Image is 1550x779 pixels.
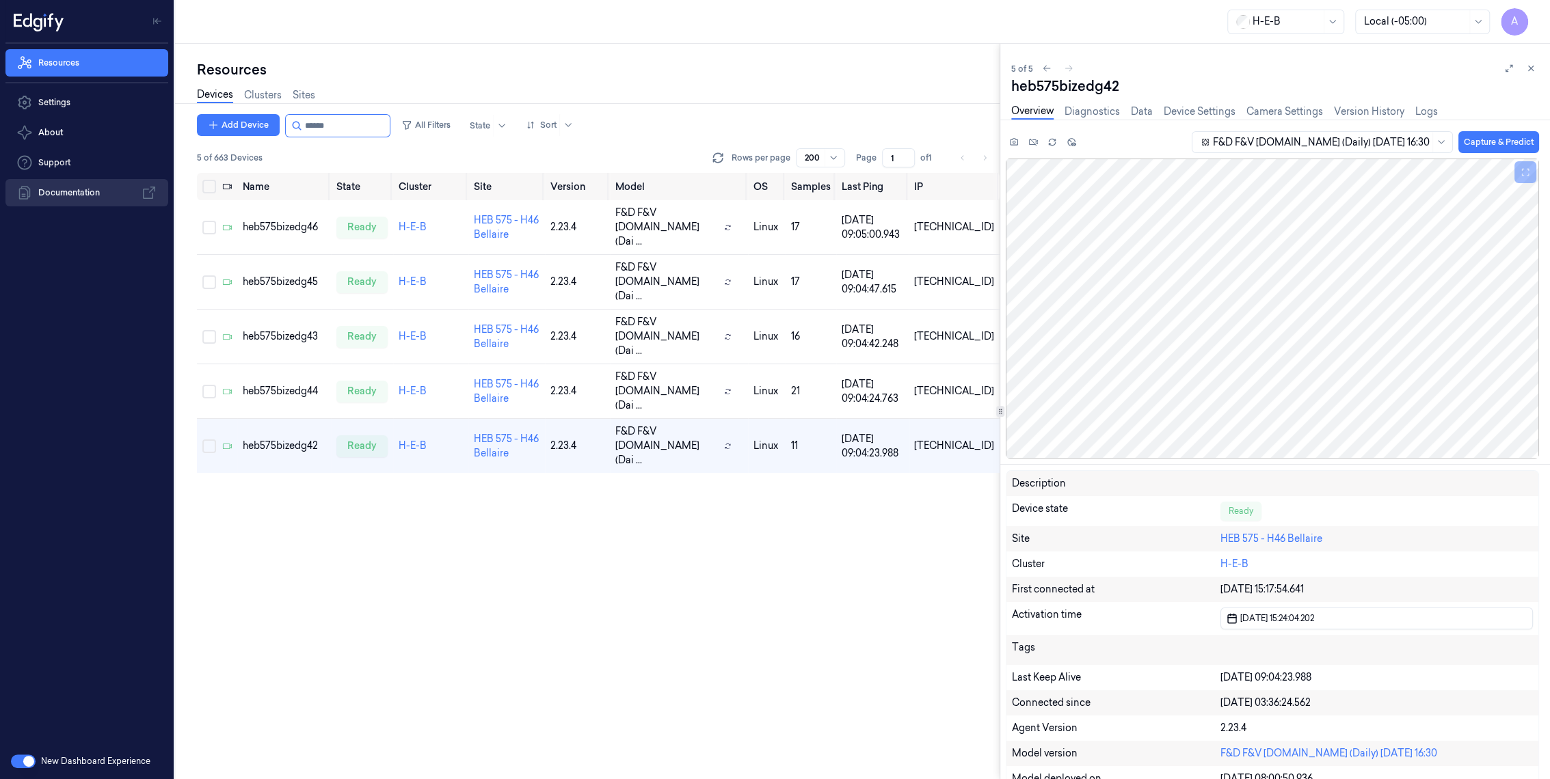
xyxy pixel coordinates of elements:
p: linux [753,220,781,234]
p: linux [753,439,781,453]
div: heb575bizedg42 [1011,77,1539,96]
div: 2.23.4 [1220,721,1533,735]
div: 16 [791,329,831,344]
a: H-E-B [1220,558,1248,570]
div: Last Keep Alive [1012,670,1220,685]
div: 2.23.4 [550,384,604,398]
span: F&D F&V [DOMAIN_NAME] (Dai ... [615,206,719,249]
th: State [331,173,393,200]
th: Model [610,173,748,200]
a: H-E-B [399,385,427,397]
div: [TECHNICAL_ID] [914,275,994,289]
a: HEB 575 - H46 Bellaire [1220,532,1322,545]
div: heb575bizedg44 [243,384,325,398]
div: heb575bizedg42 [243,439,325,453]
a: Resources [5,49,168,77]
div: Activation time [1012,607,1220,629]
a: HEB 575 - H46 Bellaire [474,269,539,295]
a: Clusters [244,88,282,102]
span: 5 of 663 Devices [197,152,263,164]
a: Device Settings [1164,105,1235,119]
button: About [5,119,168,146]
a: Overview [1011,104,1054,120]
p: linux [753,384,781,398]
p: linux [753,329,781,344]
div: 2.23.4 [550,275,604,289]
div: 2.23.4 [550,220,604,234]
button: Add Device [197,114,280,136]
div: Connected since [1012,696,1220,710]
div: First connected at [1012,582,1220,597]
div: Ready [1220,502,1261,521]
div: Agent Version [1012,721,1220,735]
button: Select row [202,330,216,344]
button: Select all [202,180,216,193]
div: [DATE] 09:04:23.988 [842,432,903,461]
div: 17 [791,220,831,234]
div: Device state [1012,502,1220,521]
th: Version [545,173,610,200]
a: H-E-B [399,439,427,452]
a: HEB 575 - H46 Bellaire [474,323,539,350]
div: [DATE] 09:04:47.615 [842,268,903,297]
div: Cluster [1012,557,1220,571]
a: Diagnostics [1065,105,1120,119]
div: Resources [197,60,1000,79]
a: Sites [293,88,315,102]
div: [TECHNICAL_ID] [914,384,994,398]
a: Logs [1415,105,1438,119]
div: ready [336,271,388,293]
div: ready [336,381,388,402]
div: heb575bizedg45 [243,275,325,289]
div: [DATE] 15:17:54.641 [1220,582,1533,597]
div: heb575bizedg46 [243,220,325,234]
span: of 1 [920,152,942,164]
div: 17 [791,275,831,289]
a: HEB 575 - H46 Bellaire [474,433,539,459]
button: [DATE] 15:24:04.202 [1220,607,1533,629]
button: Toggle Navigation [146,10,168,32]
a: Version History [1334,105,1404,119]
a: H-E-B [399,330,427,342]
a: Support [5,149,168,176]
th: IP [909,173,1000,200]
th: Samples [786,173,836,200]
th: Cluster [393,173,468,200]
a: H-E-B [399,275,427,288]
button: Select row [202,221,216,234]
button: A [1501,8,1528,36]
div: [TECHNICAL_ID] [914,329,994,344]
th: Name [237,173,331,200]
button: Select row [202,275,216,289]
a: Data [1131,105,1153,119]
div: [DATE] 09:04:24.763 [842,377,903,406]
span: 5 of 5 [1011,63,1033,74]
div: Site [1012,532,1220,546]
div: [DATE] 03:36:24.562 [1220,696,1533,710]
span: F&D F&V [DOMAIN_NAME] (Dai ... [615,424,719,467]
div: Tags [1012,640,1220,659]
a: Documentation [5,179,168,206]
div: heb575bizedg43 [243,329,325,344]
a: H-E-B [399,221,427,233]
p: Rows per page [732,152,790,164]
a: Camera Settings [1246,105,1323,119]
a: HEB 575 - H46 Bellaire [474,378,539,405]
div: Model version [1012,746,1220,761]
div: [DATE] 09:04:42.248 [842,323,903,351]
th: OS [748,173,786,200]
div: F&D F&V [DOMAIN_NAME] (Daily) [DATE] 16:30 [1220,746,1533,761]
div: [TECHNICAL_ID] [914,220,994,234]
button: Capture & Predict [1458,131,1539,153]
button: Select row [202,439,216,453]
a: Settings [5,89,168,116]
div: [DATE] 09:05:00.943 [842,213,903,242]
span: F&D F&V [DOMAIN_NAME] (Dai ... [615,260,719,303]
button: Select row [202,385,216,398]
div: [TECHNICAL_ID] [914,439,994,453]
div: Description [1012,476,1220,491]
div: ready [336,217,388,238]
a: HEB 575 - H46 Bellaire [474,214,539,241]
span: F&D F&V [DOMAIN_NAME] (Dai ... [615,370,719,413]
